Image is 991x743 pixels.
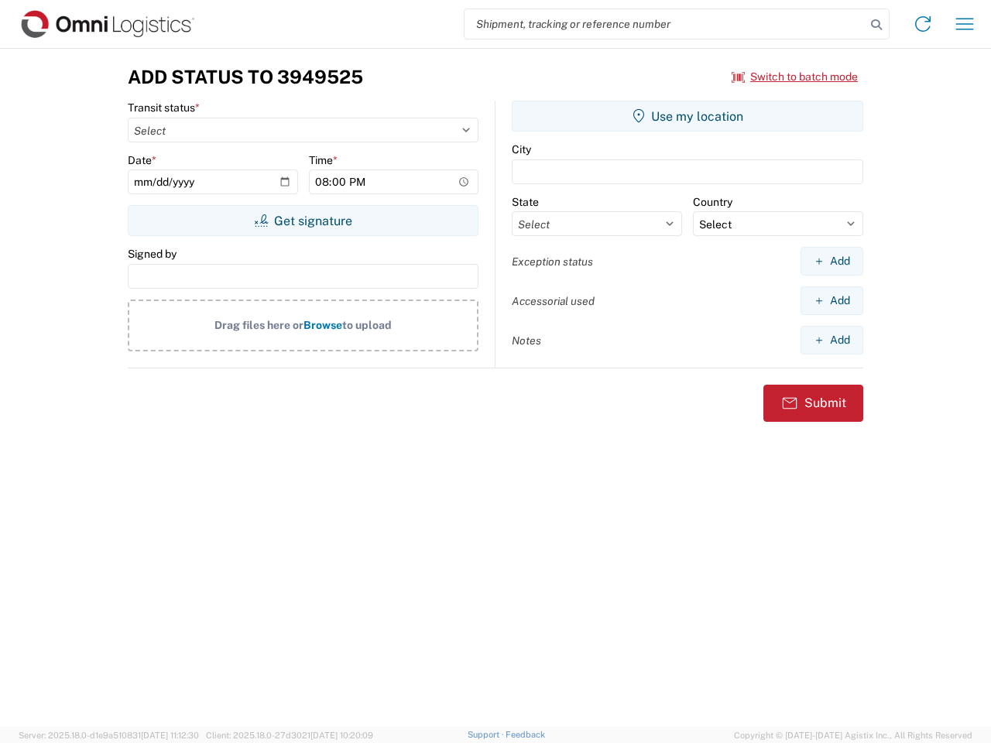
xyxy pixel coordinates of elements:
[128,101,200,115] label: Transit status
[19,731,199,740] span: Server: 2025.18.0-d1e9a510831
[512,142,531,156] label: City
[206,731,373,740] span: Client: 2025.18.0-27d3021
[512,195,539,209] label: State
[128,153,156,167] label: Date
[512,255,593,269] label: Exception status
[214,319,303,331] span: Drag files here or
[763,385,863,422] button: Submit
[303,319,342,331] span: Browse
[506,730,545,739] a: Feedback
[468,730,506,739] a: Support
[512,101,863,132] button: Use my location
[512,334,541,348] label: Notes
[801,326,863,354] button: Add
[310,731,373,740] span: [DATE] 10:20:09
[512,294,595,308] label: Accessorial used
[732,64,858,90] button: Switch to batch mode
[801,286,863,315] button: Add
[309,153,338,167] label: Time
[465,9,866,39] input: Shipment, tracking or reference number
[734,728,972,742] span: Copyright © [DATE]-[DATE] Agistix Inc., All Rights Reserved
[128,247,177,261] label: Signed by
[128,205,478,236] button: Get signature
[693,195,732,209] label: Country
[141,731,199,740] span: [DATE] 11:12:30
[801,247,863,276] button: Add
[342,319,392,331] span: to upload
[128,66,363,88] h3: Add Status to 3949525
